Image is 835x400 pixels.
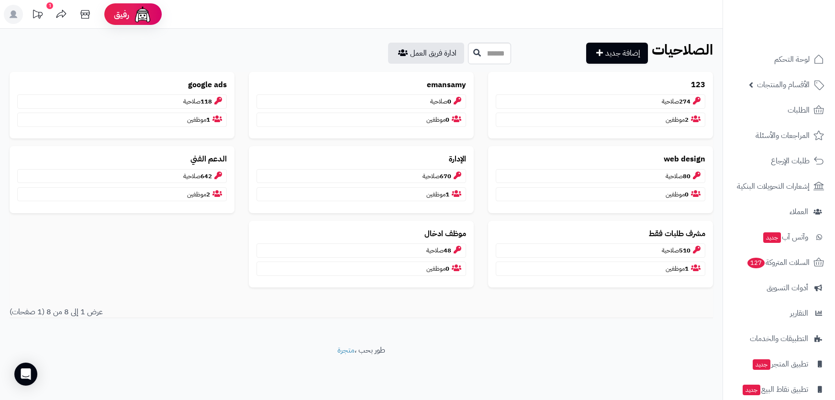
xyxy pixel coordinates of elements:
[444,246,451,255] b: 48
[14,363,37,386] div: Open Intercom Messenger
[200,171,212,181] b: 642
[683,171,690,181] b: 80
[729,353,829,376] a: تطبيق المتجرجديد
[445,190,449,199] b: 1
[729,226,829,249] a: وآتس آبجديد
[652,39,713,60] b: الصلاحيات
[737,180,810,193] span: إشعارات التحويلات البنكية
[767,281,808,295] span: أدوات التسويق
[114,9,129,20] span: رفيق
[10,72,234,138] a: google ads118صلاحية1موظفين
[762,230,808,244] span: وآتس آب
[337,344,355,356] a: متجرة
[729,327,829,350] a: التطبيقات والخدمات
[790,205,808,218] span: العملاء
[496,169,705,183] p: صلاحية
[742,383,808,396] span: تطبيق نقاط البيع
[729,251,829,274] a: السلات المتروكة127
[249,72,474,138] a: emansamy0صلاحية0موظفين
[496,187,705,202] p: موظفين
[206,115,210,124] b: 1
[774,53,810,66] span: لوحة التحكم
[17,169,227,183] p: صلاحية
[17,113,227,127] p: موظفين
[249,221,474,287] a: موظف ادخال48صلاحية0موظفين
[743,385,760,395] span: جديد
[133,5,152,24] img: ai-face.png
[256,262,466,276] p: موظفين
[756,129,810,142] span: المراجعات والأسئلة
[488,221,713,287] a: مشرف طلبات فقط510صلاحية1موظفين
[17,94,227,109] p: صلاحية
[729,149,829,172] a: طلبات الإرجاع
[496,113,705,127] p: موظفين
[679,246,690,255] b: 510
[757,78,810,91] span: الأقسام والمنتجات
[752,357,808,371] span: تطبيق المتجر
[256,94,466,109] p: صلاحية
[200,97,212,106] b: 118
[729,276,829,299] a: أدوات التسويق
[750,332,808,345] span: التطبيقات والخدمات
[729,48,829,71] a: لوحة التحكم
[188,80,227,91] b: google ads
[256,187,466,202] p: موظفين
[388,43,464,64] a: ادارة فريق العمل
[679,97,690,106] b: 274
[206,190,210,199] b: 2
[771,154,810,168] span: طلبات الإرجاع
[424,229,466,240] b: موظف ادخال
[445,115,449,124] b: 0
[2,307,361,318] div: عرض 1 إلى 8 من 8 (1 صفحات)
[729,302,829,325] a: التقارير
[256,113,466,127] p: موظفين
[664,154,705,165] b: web design
[747,258,765,268] span: 127
[256,169,466,183] p: صلاحية
[440,171,451,181] b: 670
[691,80,705,91] b: 123
[685,190,689,199] b: 0
[649,229,705,240] b: مشرف طلبات فقط
[729,99,829,122] a: الطلبات
[496,243,705,258] p: صلاحية
[190,154,227,165] b: الدعم الفني
[685,115,689,124] b: 2
[488,72,713,138] a: 123274صلاحية2موظفين
[10,146,234,213] a: الدعم الفني642صلاحية2موظفين
[445,264,449,273] b: 0
[256,243,466,258] p: صلاحية
[790,307,808,320] span: التقارير
[729,200,829,223] a: العملاء
[685,264,689,273] b: 1
[427,80,466,91] b: emansamy
[17,187,227,202] p: موظفين
[249,146,474,213] a: الإدارة670صلاحية1موظفين
[46,2,53,9] div: 1
[788,103,810,117] span: الطلبات
[496,262,705,276] p: موظفين
[763,232,781,243] span: جديد
[746,256,810,269] span: السلات المتروكة
[753,359,770,370] span: جديد
[447,97,451,106] b: 0
[496,94,705,109] p: صلاحية
[729,124,829,147] a: المراجعات والأسئلة
[449,154,466,165] b: الإدارة
[488,146,713,213] a: web design80صلاحية0موظفين
[729,175,829,198] a: إشعارات التحويلات البنكية
[25,5,49,26] a: تحديثات المنصة
[586,43,648,64] a: إضافة جديد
